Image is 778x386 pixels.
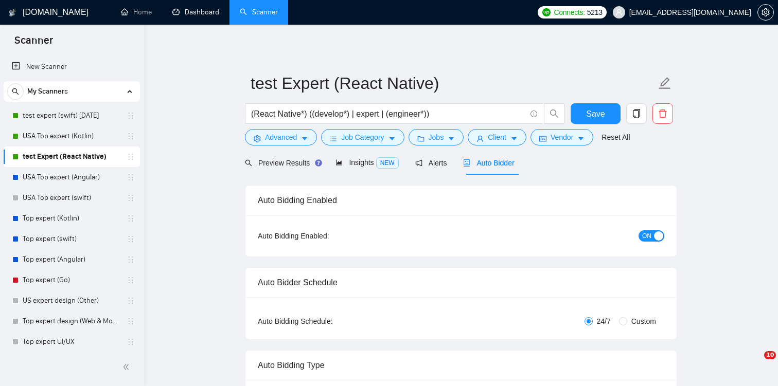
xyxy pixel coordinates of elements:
[23,188,120,208] a: USA Top expert (swift)
[531,129,593,145] button: idcardVendorcaret-down
[653,109,673,118] span: delete
[341,132,384,143] span: Job Category
[245,159,319,167] span: Preview Results
[23,126,120,146] a: USA Top expert (Kotlin)
[463,159,470,167] span: robot
[539,135,546,142] span: idcard
[12,57,132,77] a: New Scanner
[757,4,774,21] button: setting
[240,8,278,16] a: searchScanner
[627,109,646,118] span: copy
[586,107,605,120] span: Save
[615,9,623,16] span: user
[23,167,120,188] a: USA Top expert (Angular)
[122,362,133,372] span: double-left
[127,338,135,346] span: holder
[764,351,776,359] span: 10
[531,111,537,117] span: info-circle
[429,132,444,143] span: Jobs
[577,135,585,142] span: caret-down
[258,268,664,297] div: Auto Bidder Schedule
[587,7,603,18] span: 5213
[251,70,656,96] input: Scanner name...
[463,159,514,167] span: Auto Bidder
[127,194,135,202] span: holder
[602,132,630,143] a: Reset All
[172,8,219,16] a: dashboardDashboard
[488,132,506,143] span: Client
[642,230,651,242] span: ON
[743,351,768,376] iframe: Intercom live chat
[258,351,664,380] div: Auto Bidding Type
[23,208,120,229] a: Top expert (Kotlin)
[6,33,61,54] span: Scanner
[409,129,464,145] button: folderJobscaret-down
[321,129,404,145] button: barsJob Categorycaret-down
[265,132,297,143] span: Advanced
[23,249,120,270] a: Top expert (Angular)
[4,57,140,77] li: New Scanner
[23,229,120,249] a: Top expert (swift)
[658,77,671,90] span: edit
[245,129,317,145] button: settingAdvancedcaret-down
[551,132,573,143] span: Vendor
[330,135,337,142] span: bars
[127,214,135,223] span: holder
[245,159,252,167] span: search
[127,235,135,243] span: holder
[127,297,135,305] span: holder
[258,230,393,242] div: Auto Bidding Enabled:
[9,5,16,21] img: logo
[758,8,773,16] span: setting
[376,157,399,169] span: NEW
[314,158,323,168] div: Tooltip anchor
[23,311,120,332] a: Top expert design (Web & Mobile) 0% answers [DATE]
[544,109,564,118] span: search
[258,316,393,327] div: Auto Bidding Schedule:
[23,146,120,167] a: test Expert (React Native)
[251,107,526,120] input: Search Freelance Jobs...
[652,103,673,124] button: delete
[542,8,551,16] img: upwork-logo.png
[121,8,152,16] a: homeHome
[27,81,68,102] span: My Scanners
[254,135,261,142] span: setting
[593,316,615,327] span: 24/7
[388,135,396,142] span: caret-down
[415,159,447,167] span: Alerts
[544,103,564,124] button: search
[8,88,23,95] span: search
[476,135,484,142] span: user
[571,103,621,124] button: Save
[23,270,120,290] a: Top expert (Go)
[301,135,308,142] span: caret-down
[23,105,120,126] a: test expert (swift) [DATE]
[335,159,343,166] span: area-chart
[757,8,774,16] a: setting
[127,173,135,181] span: holder
[127,255,135,264] span: holder
[415,159,422,167] span: notification
[127,317,135,325] span: holder
[468,129,526,145] button: userClientcaret-down
[510,135,518,142] span: caret-down
[554,7,585,18] span: Connects:
[335,158,398,167] span: Insights
[626,103,647,124] button: copy
[23,290,120,311] a: US expert design (Other)
[417,135,425,142] span: folder
[627,316,660,327] span: Custom
[127,276,135,284] span: holder
[127,153,135,161] span: holder
[127,112,135,120] span: holder
[23,332,120,352] a: Top expert UI/UX
[127,132,135,140] span: holder
[258,186,664,215] div: Auto Bidding Enabled
[448,135,455,142] span: caret-down
[7,83,24,100] button: search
